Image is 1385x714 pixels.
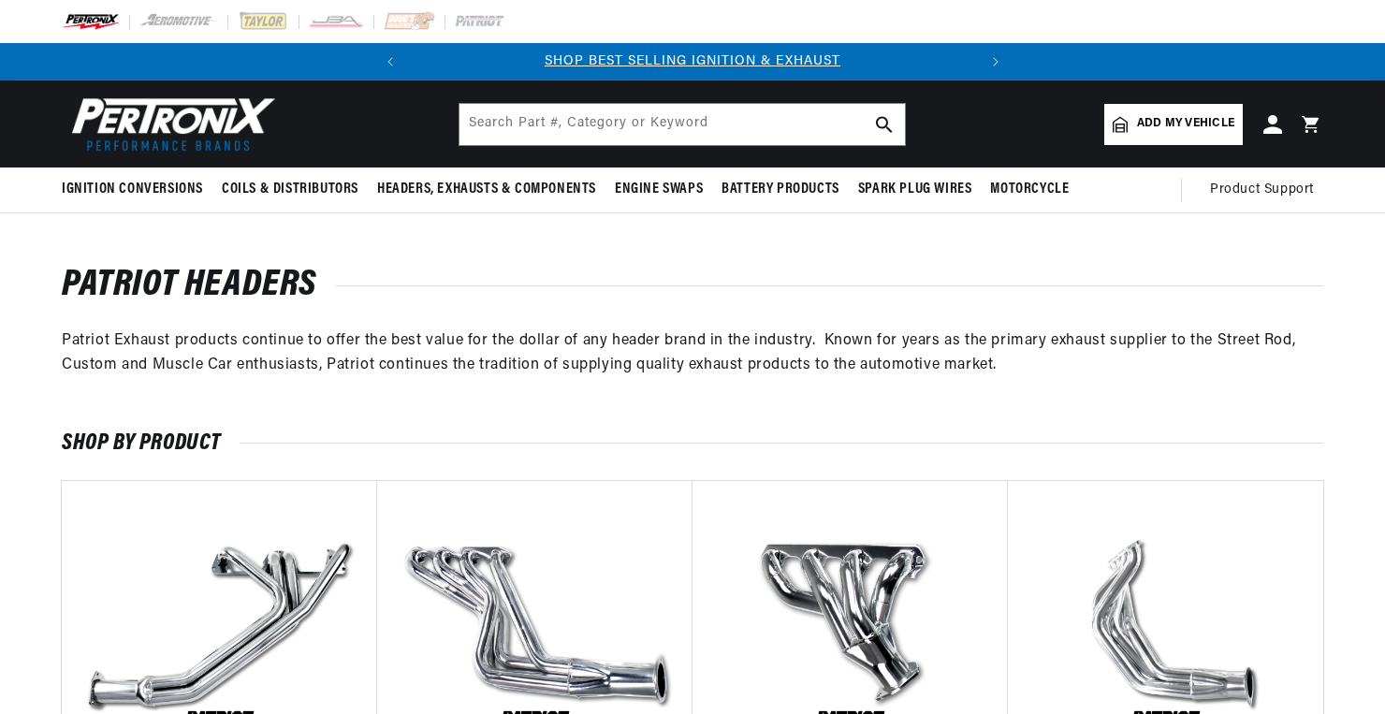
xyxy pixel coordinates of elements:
[62,434,1323,453] h2: SHOP BY PRODUCT
[62,92,277,156] img: Pertronix
[368,168,605,211] summary: Headers, Exhausts & Components
[459,104,905,145] input: Search Part #, Category or Keyword
[1210,180,1314,200] span: Product Support
[605,168,712,211] summary: Engine Swaps
[712,168,849,211] summary: Battery Products
[212,168,368,211] summary: Coils & Distributors
[377,180,596,199] span: Headers, Exhausts & Components
[62,168,212,211] summary: Ignition Conversions
[409,51,977,72] div: 1 of 2
[858,180,972,199] span: Spark Plug Wires
[62,270,1323,301] h1: Patriot Headers
[15,43,1370,80] slideshow-component: Translation missing: en.sections.announcements.announcement_bar
[409,51,977,72] div: Announcement
[615,180,703,199] span: Engine Swaps
[981,168,1078,211] summary: Motorcycle
[849,168,982,211] summary: Spark Plug Wires
[990,180,1069,199] span: Motorcycle
[545,54,840,68] a: SHOP BEST SELLING IGNITION & EXHAUST
[1104,104,1243,145] a: Add my vehicle
[222,180,358,199] span: Coils & Distributors
[977,43,1014,80] button: Translation missing: en.sections.announcements.next_announcement
[1210,168,1323,212] summary: Product Support
[1137,115,1234,133] span: Add my vehicle
[864,104,905,145] button: search button
[62,180,203,199] span: Ignition Conversions
[372,43,409,80] button: Translation missing: en.sections.announcements.previous_announcement
[62,329,1323,377] p: Patriot Exhaust products continue to offer the best value for the dollar of any header brand in t...
[722,180,839,199] span: Battery Products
